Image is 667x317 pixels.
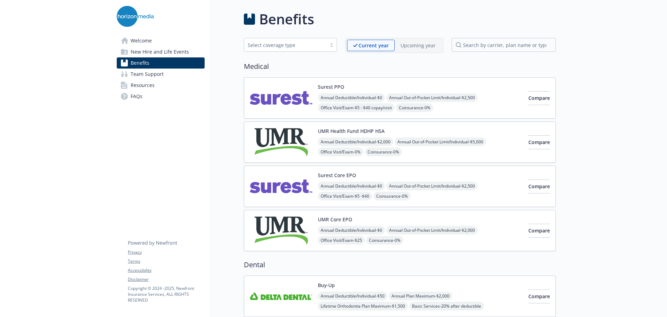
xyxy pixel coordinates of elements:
a: Welcome [117,35,205,46]
span: Office Visit/Exam - $5 -$40 [318,192,372,200]
span: Annual Out-of-Pocket Limit/Individual - $2,500 [386,93,478,102]
a: Accessibility [128,267,204,274]
a: Benefits [117,57,205,69]
p: Copyright © 2024 - 2025 , Newfront Insurance Services, ALL RIGHTS RESERVED [128,285,204,303]
span: Annual Out-of-Pocket Limit/Individual - $2,000 [386,226,478,235]
img: Surest carrier logo [250,172,312,201]
a: New Hire and Life Events [117,46,205,57]
button: Buy-Up [318,282,335,289]
span: Coinsurance - 0% [396,103,433,112]
h2: Medical [244,61,556,72]
span: Welcome [131,35,152,46]
a: Resources [117,80,205,91]
span: Annual Deductible/Individual - $2,000 [318,137,393,146]
button: Compare [528,180,550,193]
span: Coinsurance - 0% [373,192,411,200]
span: Coinsurance - 0% [365,148,402,156]
button: UMR Core EPO [318,216,352,223]
p: Current year [359,42,389,49]
a: Terms [128,258,204,264]
span: Office Visit/Exam - $25 [318,236,365,245]
span: Annual Deductible/Individual - $0 [318,182,385,190]
span: New Hire and Life Events [131,46,189,57]
button: UMR Health Fund HDHP HSA [318,127,385,135]
a: FAQs [117,91,205,102]
div: Select coverage type [248,41,323,49]
img: Surest carrier logo [250,83,312,113]
span: Resources [131,80,155,91]
a: Privacy [128,249,204,255]
img: Delta Dental Insurance Company carrier logo [250,282,312,311]
a: Disclaimer [128,276,204,283]
span: Compare [528,95,550,101]
button: Compare [528,91,550,105]
input: search by carrier, plan name or type [452,38,556,52]
span: Annual Deductible/Individual - $0 [318,226,385,235]
span: Compare [528,293,550,300]
span: Annual Out-of-Pocket Limit/Individual - $5,000 [395,137,486,146]
span: Office Visit/Exam - $5 - $40 copay/visit [318,103,395,112]
span: Basic Services - 20% after deductible [409,302,484,310]
span: Annual Deductible/Individual - $50 [318,292,387,300]
span: Annual Deductible/Individual - $0 [318,93,385,102]
button: Surest Core EPO [318,172,356,179]
span: Team Support [131,69,164,80]
span: Compare [528,227,550,234]
h2: Dental [244,260,556,270]
span: FAQs [131,91,142,102]
span: Compare [528,183,550,190]
button: Compare [528,290,550,303]
span: Compare [528,139,550,145]
span: Annual Plan Maximum - $2,000 [389,292,452,300]
span: Annual Out-of-Pocket Limit/Individual - $2,500 [386,182,478,190]
span: Benefits [131,57,149,69]
span: Coinsurance - 0% [366,236,403,245]
a: Team Support [117,69,205,80]
button: Compare [528,224,550,238]
img: UMR carrier logo [250,216,312,245]
button: Compare [528,135,550,149]
img: UMR carrier logo [250,127,312,157]
span: Lifetime Orthodontia Plan Maximum - $1,500 [318,302,408,310]
p: Upcoming year [401,42,436,49]
h1: Benefits [259,9,314,30]
button: Surest PPO [318,83,344,90]
span: Office Visit/Exam - 0% [318,148,363,156]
